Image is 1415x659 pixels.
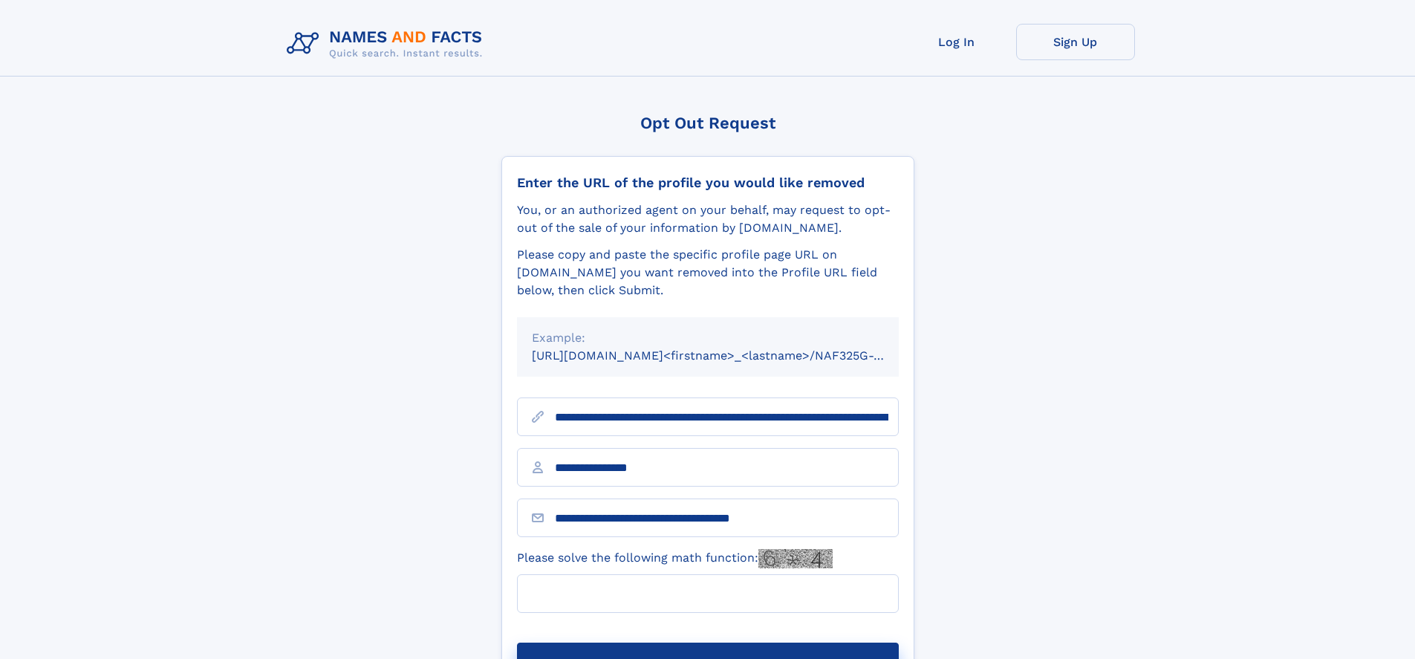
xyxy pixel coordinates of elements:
[501,114,914,132] div: Opt Out Request
[517,549,833,568] label: Please solve the following math function:
[517,246,899,299] div: Please copy and paste the specific profile page URL on [DOMAIN_NAME] you want removed into the Pr...
[517,201,899,237] div: You, or an authorized agent on your behalf, may request to opt-out of the sale of your informatio...
[517,175,899,191] div: Enter the URL of the profile you would like removed
[281,24,495,64] img: Logo Names and Facts
[1016,24,1135,60] a: Sign Up
[532,348,927,363] small: [URL][DOMAIN_NAME]<firstname>_<lastname>/NAF325G-xxxxxxxx
[897,24,1016,60] a: Log In
[532,329,884,347] div: Example:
